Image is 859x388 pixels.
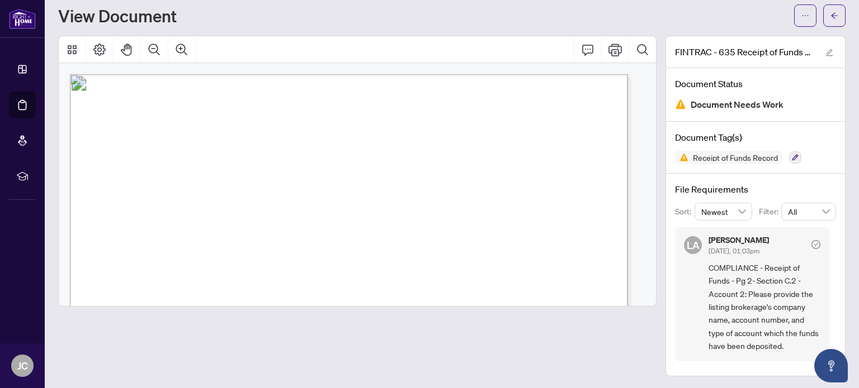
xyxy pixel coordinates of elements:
[830,12,838,20] span: arrow-left
[675,131,836,144] h4: Document Tag(s)
[814,349,848,382] button: Open asap
[811,240,820,249] span: check-circle
[709,247,759,255] span: [DATE], 01:03pm
[9,8,36,29] img: logo
[675,77,836,90] h4: Document Status
[709,261,820,353] span: COMPLIANCE - Receipt of Funds - Pg 2- Section C.2 - Account 2: Please provide the listing brokera...
[675,151,688,164] img: Status Icon
[801,12,809,20] span: ellipsis
[675,183,836,196] h4: File Requirements
[58,7,177,25] h1: View Document
[675,45,815,59] span: FINTRAC - 635 Receipt of Funds Record - PropTx-OREA_[DATE] 19_51_28.pdf
[17,358,28,373] span: JC
[675,205,695,218] p: Sort:
[688,154,782,161] span: Receipt of Funds Record
[709,236,769,244] h5: [PERSON_NAME]
[691,97,784,112] span: Document Needs Work
[701,203,746,220] span: Newest
[675,99,686,110] img: Document Status
[788,203,829,220] span: All
[825,49,833,56] span: edit
[759,205,781,218] p: Filter:
[687,237,700,253] span: LA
